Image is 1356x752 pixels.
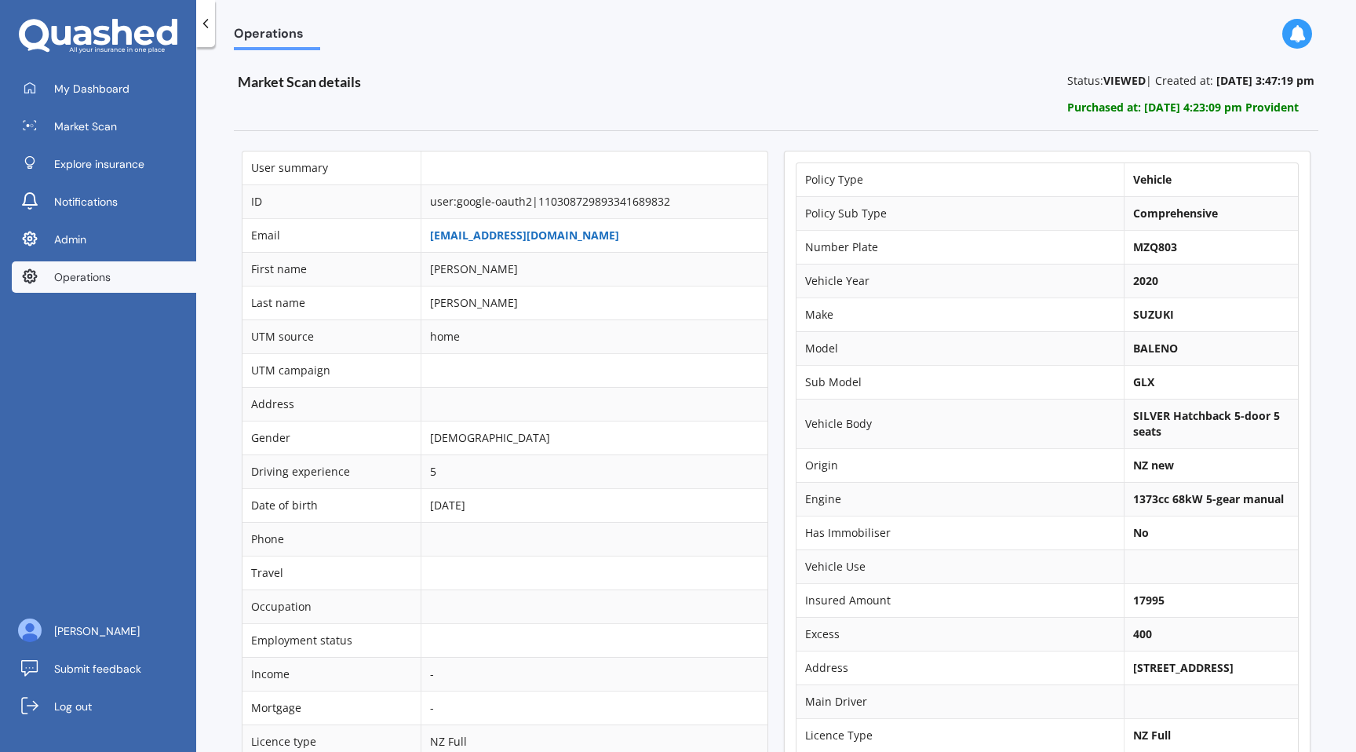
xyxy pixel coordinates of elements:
[421,488,767,522] td: [DATE]
[1133,626,1152,641] b: 400
[1133,239,1177,254] b: MZQ803
[12,148,196,180] a: Explore insurance
[54,156,144,172] span: Explore insurance
[242,286,421,319] td: Last name
[242,454,421,488] td: Driving experience
[1133,728,1171,743] b: NZ Full
[796,549,1124,583] td: Vehicle Use
[12,224,196,255] a: Admin
[796,331,1124,365] td: Model
[54,232,86,247] span: Admin
[421,657,767,691] td: -
[796,298,1124,331] td: Make
[242,387,421,421] td: Address
[12,186,196,217] a: Notifications
[1133,206,1218,221] b: Comprehensive
[1133,341,1178,356] b: BALENO
[238,73,710,91] h3: Market Scan details
[796,617,1124,651] td: Excess
[54,661,141,677] span: Submit feedback
[54,81,129,97] span: My Dashboard
[242,353,421,387] td: UTM campaign
[421,184,767,218] td: user:google-oauth2|110308729893341689832
[18,619,42,642] img: ALV-UjU6YHOUIM1AGx_4vxbOkaOq-1eqc8a3URkVIJkc_iWYmQ98kTe7fc9QMVOBV43MoXmOPfWPN7JjnmUwLuIGKVePaQgPQ...
[796,163,1124,196] td: Policy Type
[54,194,118,210] span: Notifications
[421,319,767,353] td: home
[1133,307,1174,322] b: SUZUKI
[1133,374,1154,389] b: GLX
[1133,172,1172,187] b: Vehicle
[796,516,1124,549] td: Has Immobiliser
[54,269,111,285] span: Operations
[796,718,1124,752] td: Licence Type
[1067,73,1314,89] p: Status: | Created at:
[242,184,421,218] td: ID
[796,651,1124,684] td: Address
[796,264,1124,298] td: Vehicle Year
[242,151,421,184] td: User summary
[796,583,1124,617] td: Insured Amount
[242,590,421,623] td: Occupation
[1103,73,1146,88] b: VIEWED
[1133,660,1234,675] b: [STREET_ADDRESS]
[796,196,1124,230] td: Policy Sub Type
[421,454,767,488] td: 5
[421,421,767,454] td: [DEMOGRAPHIC_DATA]
[242,421,421,454] td: Gender
[796,482,1124,516] td: Engine
[1133,408,1280,439] b: SILVER Hatchback 5-door 5 seats
[796,399,1124,448] td: Vehicle Body
[12,261,196,293] a: Operations
[796,448,1124,482] td: Origin
[1133,458,1174,473] b: NZ new
[242,218,421,252] td: Email
[421,691,767,725] td: -
[54,623,140,639] span: [PERSON_NAME]
[12,653,196,684] a: Submit feedback
[421,286,767,319] td: [PERSON_NAME]
[12,691,196,722] a: Log out
[12,615,196,647] a: [PERSON_NAME]
[430,228,619,243] a: [EMAIL_ADDRESS][DOMAIN_NAME]
[242,488,421,522] td: Date of birth
[796,684,1124,718] td: Main Driver
[12,111,196,142] a: Market Scan
[242,691,421,725] td: Mortgage
[1133,273,1158,288] b: 2020
[242,623,421,657] td: Employment status
[54,699,92,714] span: Log out
[1067,100,1299,115] b: Purchased at: [DATE] 4:23:09 pm Provident
[1133,525,1149,540] b: No
[234,26,320,47] span: Operations
[1216,73,1314,88] b: [DATE] 3:47:19 pm
[242,657,421,691] td: Income
[1133,593,1165,608] b: 17995
[796,230,1124,264] td: Number Plate
[796,365,1124,399] td: Sub Model
[421,252,767,286] td: [PERSON_NAME]
[54,119,117,134] span: Market Scan
[242,252,421,286] td: First name
[242,556,421,590] td: Travel
[12,73,196,104] a: My Dashboard
[1133,491,1284,506] b: 1373cc 68kW 5-gear manual
[242,522,421,556] td: Phone
[242,319,421,353] td: UTM source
